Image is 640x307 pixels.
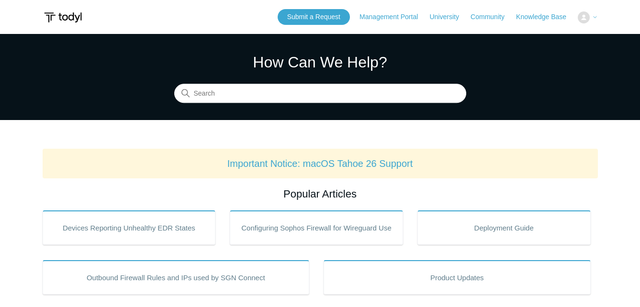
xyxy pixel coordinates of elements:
a: Important Notice: macOS Tahoe 26 Support [227,158,413,169]
a: Product Updates [324,260,591,295]
a: Community [471,12,514,22]
h2: Popular Articles [43,186,598,202]
h1: How Can We Help? [174,51,466,74]
a: University [429,12,468,22]
a: Devices Reporting Unhealthy EDR States [43,210,216,245]
a: Outbound Firewall Rules and IPs used by SGN Connect [43,260,310,295]
a: Knowledge Base [516,12,576,22]
a: Management Portal [359,12,427,22]
a: Configuring Sophos Firewall for Wireguard Use [230,210,403,245]
input: Search [174,84,466,103]
img: Todyl Support Center Help Center home page [43,9,83,26]
a: Deployment Guide [417,210,591,245]
a: Submit a Request [278,9,350,25]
